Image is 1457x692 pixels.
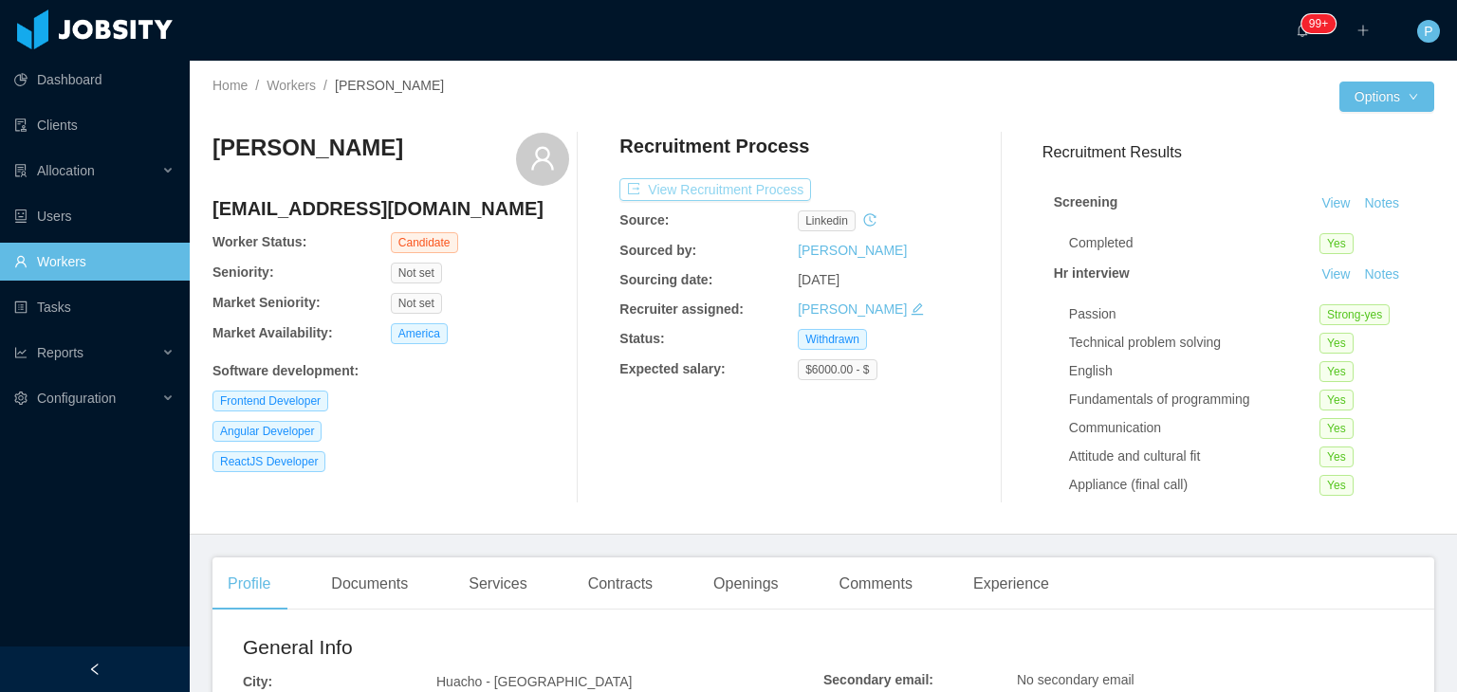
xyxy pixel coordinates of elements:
[1069,475,1319,495] div: Appliance (final call)
[1315,266,1356,282] a: View
[1319,304,1390,325] span: Strong-yes
[1069,233,1319,253] div: Completed
[619,272,712,287] b: Sourcing date:
[1069,361,1319,381] div: English
[619,301,744,317] b: Recruiter assigned:
[212,78,248,93] a: Home
[212,295,321,310] b: Market Seniority:
[863,213,876,227] i: icon: history
[619,331,664,346] b: Status:
[14,197,175,235] a: icon: robotUsers
[453,557,542,610] div: Services
[619,243,696,258] b: Sourced by:
[1054,194,1118,209] strong: Screening
[798,359,876,380] span: $6000.00 - $
[1069,446,1319,466] div: Attitude and cultural fit
[212,325,333,340] b: Market Availability:
[391,263,442,283] span: Not set
[1319,390,1354,410] span: Yes
[243,674,272,689] b: City:
[1069,304,1319,324] div: Passion
[1424,20,1432,43] span: P
[1069,390,1319,410] div: Fundamentals of programming
[1319,446,1354,467] span: Yes
[37,391,116,406] span: Configuration
[37,345,83,360] span: Reports
[212,421,322,442] span: Angular Developer
[1356,192,1407,215] button: Notes
[14,346,28,359] i: icon: line-chart
[14,61,175,99] a: icon: pie-chartDashboard
[436,674,632,689] span: Huacho - [GEOGRAPHIC_DATA]
[573,557,668,610] div: Contracts
[798,210,856,231] span: linkedin
[1296,24,1309,37] i: icon: bell
[619,178,811,201] button: icon: exportView Recruitment Process
[798,272,839,287] span: [DATE]
[1319,233,1354,254] span: Yes
[798,243,907,258] a: [PERSON_NAME]
[1042,140,1434,164] h3: Recruitment Results
[212,133,403,163] h3: [PERSON_NAME]
[1069,333,1319,353] div: Technical problem solving
[14,288,175,326] a: icon: profileTasks
[1356,24,1370,37] i: icon: plus
[391,323,448,344] span: America
[1069,418,1319,438] div: Communication
[1339,82,1434,112] button: Optionsicon: down
[619,133,809,159] h4: Recruitment Process
[1319,475,1354,496] span: Yes
[212,234,306,249] b: Worker Status:
[335,78,444,93] span: [PERSON_NAME]
[267,78,316,93] a: Workers
[212,451,325,472] span: ReactJS Developer
[1054,265,1130,281] strong: Hr interview
[698,557,794,610] div: Openings
[212,363,359,378] b: Software development :
[1301,14,1336,33] sup: 1720
[911,302,924,316] i: icon: edit
[619,361,725,376] b: Expected salary:
[1319,418,1354,439] span: Yes
[243,632,823,663] h2: General Info
[212,391,328,411] span: Frontend Developer
[824,557,928,610] div: Comments
[619,212,669,228] b: Source:
[391,232,458,253] span: Candidate
[14,243,175,281] a: icon: userWorkers
[323,78,327,93] span: /
[1017,672,1134,687] span: No secondary email
[798,301,907,317] a: [PERSON_NAME]
[823,672,933,687] b: Secondary email:
[619,182,811,197] a: icon: exportView Recruitment Process
[529,145,556,172] i: icon: user
[1319,361,1354,382] span: Yes
[316,557,423,610] div: Documents
[1356,264,1407,286] button: Notes
[14,392,28,405] i: icon: setting
[14,164,28,177] i: icon: solution
[37,163,95,178] span: Allocation
[798,329,867,350] span: Withdrawn
[255,78,259,93] span: /
[1319,333,1354,354] span: Yes
[212,264,274,280] b: Seniority:
[14,106,175,144] a: icon: auditClients
[391,293,442,314] span: Not set
[958,557,1064,610] div: Experience
[212,557,286,610] div: Profile
[212,195,569,222] h4: [EMAIL_ADDRESS][DOMAIN_NAME]
[1315,195,1356,210] a: View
